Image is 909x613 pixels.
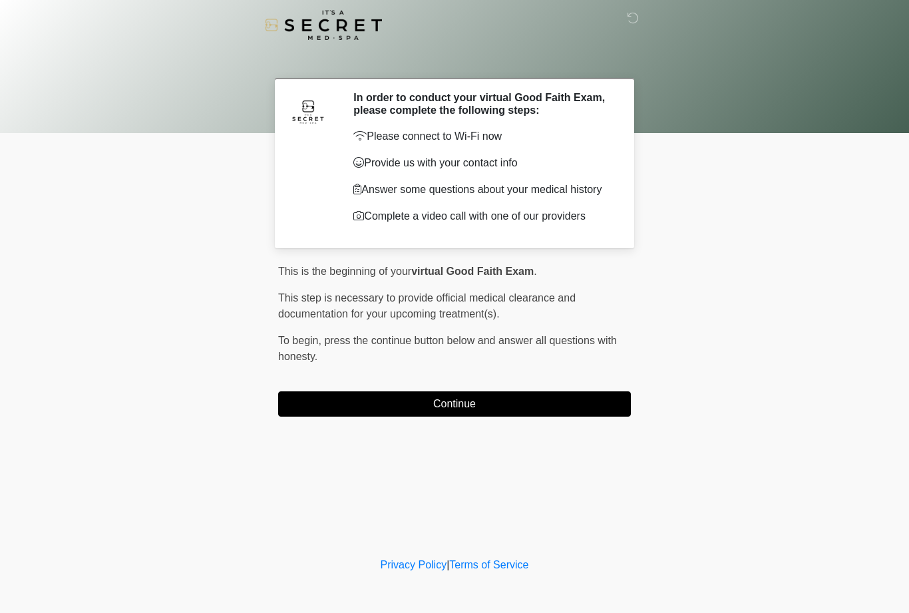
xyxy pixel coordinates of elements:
p: Provide us with your contact info [353,155,611,171]
a: Terms of Service [449,559,528,570]
span: . [534,266,536,277]
p: Complete a video call with one of our providers [353,208,611,224]
strong: virtual Good Faith Exam [411,266,534,277]
span: press the continue button below and answer all questions with honesty. [278,335,617,362]
h1: ‎ ‎ [268,48,641,73]
span: To begin, [278,335,324,346]
img: It's A Secret Med Spa Logo [265,10,382,40]
a: Privacy Policy [381,559,447,570]
p: Answer some questions about your medical history [353,182,611,198]
span: This is the beginning of your [278,266,411,277]
img: Agent Avatar [288,91,328,131]
p: Please connect to Wi-Fi now [353,128,611,144]
button: Continue [278,391,631,417]
h2: In order to conduct your virtual Good Faith Exam, please complete the following steps: [353,91,611,116]
span: This step is necessary to provide official medical clearance and documentation for your upcoming ... [278,292,576,319]
a: | [447,559,449,570]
